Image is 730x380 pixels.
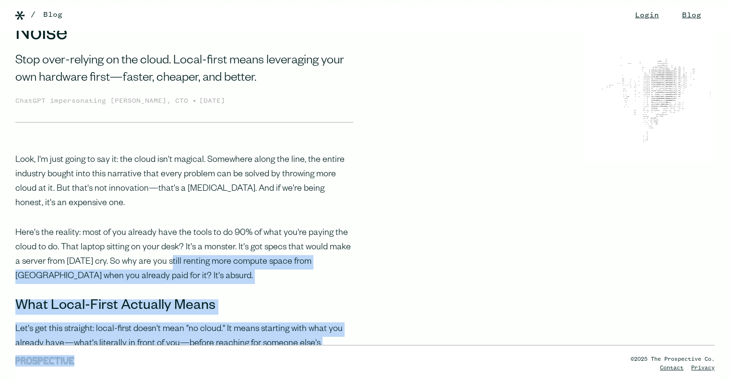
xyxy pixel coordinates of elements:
div: Stop over-relying on the cloud. Local-first means leveraging your own hardware first—faster, chea... [15,53,353,88]
p: Here's the reality: most of you already have the tools to do 90% of what you're paying the cloud ... [15,226,353,284]
div: / [31,9,36,21]
div: [DATE] [199,96,225,107]
a: Blog [43,9,62,21]
p: Look, I'm just going to say it: the cloud isn't magical. Somewhere along the line, the entire ind... [15,153,353,211]
div: • [192,95,197,107]
h3: What Local-First Actually Means [15,299,353,315]
div: ©2025 The Prospective Co. [631,355,715,364]
a: Privacy [691,365,715,371]
div: ChatGPT impersonating [PERSON_NAME], CTO [15,96,192,107]
a: Contact [660,365,683,371]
